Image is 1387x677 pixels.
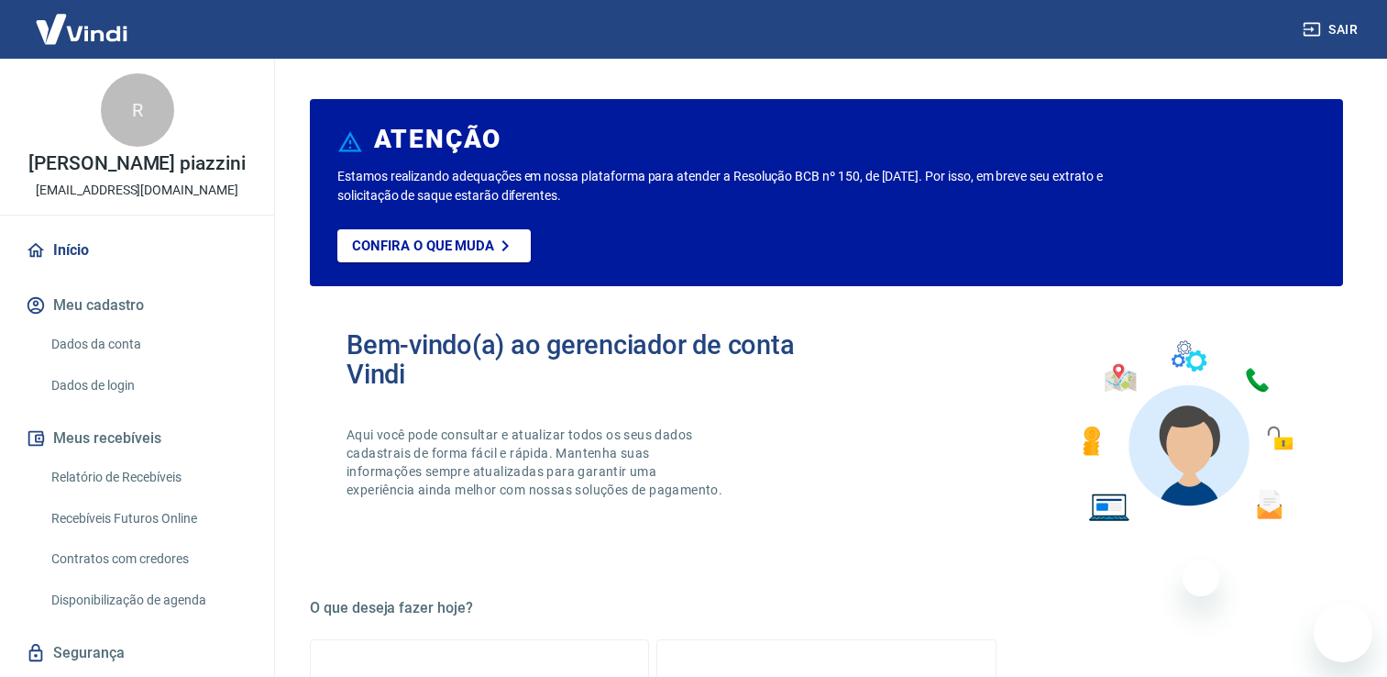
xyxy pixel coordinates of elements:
[101,73,174,147] div: R
[1183,560,1219,596] iframe: Fechar mensagem
[22,418,252,459] button: Meus recebíveis
[44,326,252,363] a: Dados da conta
[22,1,141,57] img: Vindi
[22,633,252,673] a: Segurança
[36,181,238,200] p: [EMAIL_ADDRESS][DOMAIN_NAME]
[44,459,252,496] a: Relatório de Recebíveis
[44,582,252,619] a: Disponibilização de agenda
[337,229,531,262] a: Confira o que muda
[1314,604,1372,662] iframe: Botão para abrir a janela de mensagens
[347,330,827,389] h2: Bem-vindo(a) ao gerenciador de conta Vindi
[1299,13,1365,47] button: Sair
[337,167,1120,205] p: Estamos realizando adequações em nossa plataforma para atender a Resolução BCB nº 150, de [DATE]....
[44,540,252,578] a: Contratos com credores
[310,599,1343,617] h5: O que deseja fazer hoje?
[22,230,252,271] a: Início
[44,367,252,405] a: Dados de login
[44,500,252,538] a: Recebíveis Futuros Online
[374,130,501,149] h6: ATENÇÃO
[1066,330,1306,533] img: Imagem de um avatar masculino com diversos icones exemplificando as funcionalidades do gerenciado...
[22,285,252,326] button: Meu cadastro
[347,426,726,499] p: Aqui você pode consultar e atualizar todos os seus dados cadastrais de forma fácil e rápida. Mant...
[28,154,246,173] p: [PERSON_NAME] piazzini
[352,238,494,254] p: Confira o que muda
